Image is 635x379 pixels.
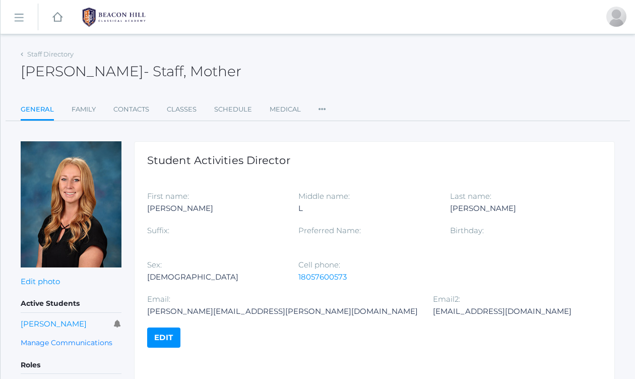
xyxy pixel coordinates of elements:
a: Contacts [113,99,149,120]
a: Classes [167,99,197,120]
a: Schedule [214,99,252,120]
label: Middle name: [298,191,350,201]
label: First name: [147,191,189,201]
a: Edit [147,328,180,348]
span: - Staff, Mother [144,63,241,80]
i: Receives communications for this student [114,320,121,328]
a: Family [72,99,96,120]
label: Preferred Name: [298,226,361,235]
label: Email2: [433,294,460,304]
div: L [298,202,434,214]
label: Birthday: [450,226,484,235]
label: Email: [147,294,170,304]
div: [PERSON_NAME] [450,202,586,214]
a: [PERSON_NAME] [21,319,87,329]
a: Medical [270,99,301,120]
a: 18057600573 [298,272,347,282]
img: BHCALogos-05-308ed15e86a5a0abce9b8dd61676a3503ac9727e845dece92d48e8588c001991.png [76,5,152,30]
h5: Roles [21,357,121,374]
div: Heather Bernardi [606,7,626,27]
div: [PERSON_NAME][EMAIL_ADDRESS][PERSON_NAME][DOMAIN_NAME] [147,305,418,317]
a: Manage Communications [21,337,112,349]
a: General [21,99,54,121]
label: Suffix: [147,226,169,235]
label: Cell phone: [298,260,340,269]
label: Sex: [147,260,162,269]
a: Staff Directory [27,50,74,58]
div: [EMAIL_ADDRESS][DOMAIN_NAME] [433,305,571,317]
h1: Student Activities Director [147,154,602,166]
img: Nicole Canty [21,141,121,267]
a: Edit photo [21,277,60,286]
h2: [PERSON_NAME] [21,64,241,79]
div: [DEMOGRAPHIC_DATA] [147,271,283,283]
div: [PERSON_NAME] [147,202,283,214]
h5: Active Students [21,295,121,312]
label: Last name: [450,191,491,201]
